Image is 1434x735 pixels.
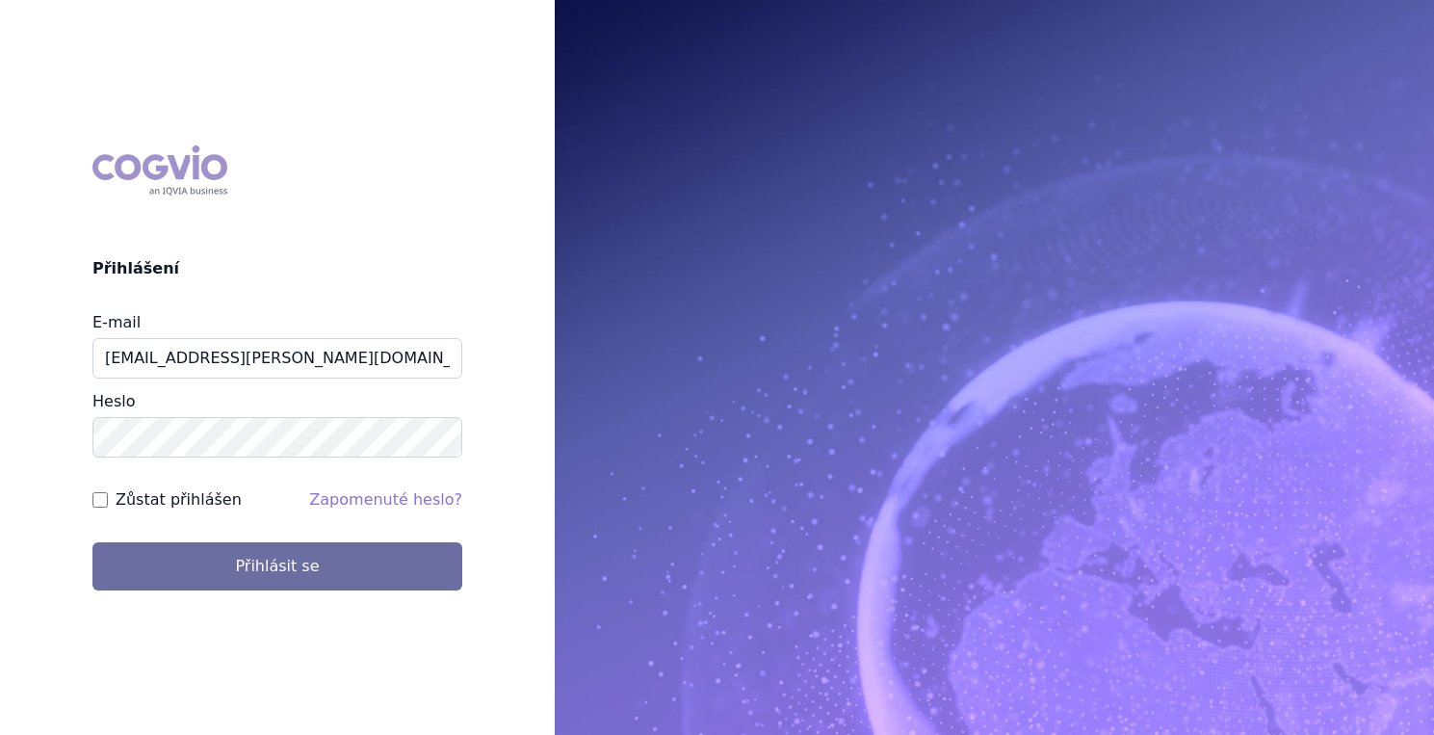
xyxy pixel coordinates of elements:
h2: Přihlášení [92,257,462,280]
label: Heslo [92,392,135,410]
label: E-mail [92,313,141,331]
a: Zapomenuté heslo? [309,490,462,509]
button: Přihlásit se [92,542,462,591]
label: Zůstat přihlášen [116,488,242,512]
div: COGVIO [92,145,227,196]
